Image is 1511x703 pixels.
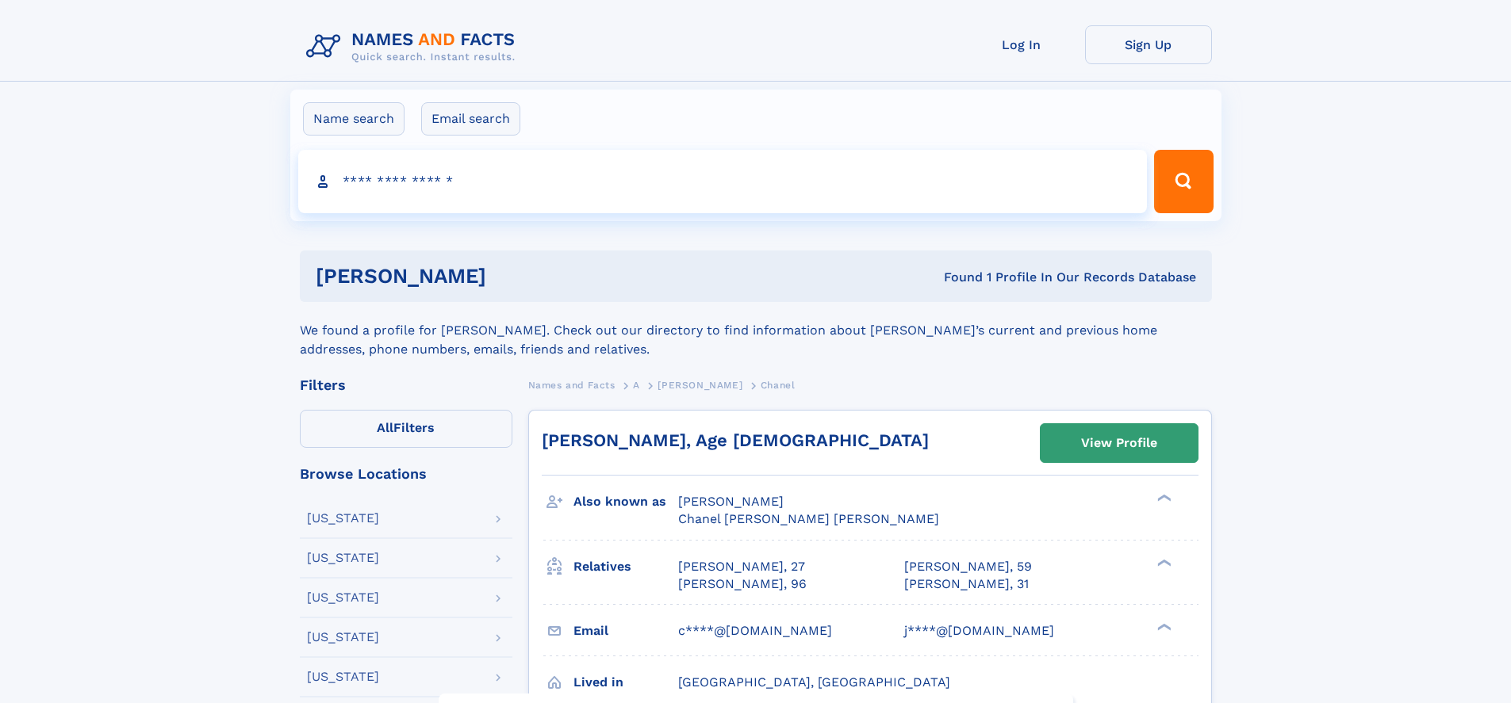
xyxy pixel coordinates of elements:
[300,302,1212,359] div: We found a profile for [PERSON_NAME]. Check out our directory to find information about [PERSON_N...
[678,511,939,526] span: Chanel [PERSON_NAME] [PERSON_NAME]
[303,102,405,136] label: Name search
[573,553,678,580] h3: Relatives
[316,266,715,286] h1: [PERSON_NAME]
[761,380,796,391] span: Chanel
[421,102,520,136] label: Email search
[300,410,512,448] label: Filters
[633,380,640,391] span: A
[307,591,379,604] div: [US_STATE]
[678,674,950,690] span: [GEOGRAPHIC_DATA], [GEOGRAPHIC_DATA]
[1085,25,1212,64] a: Sign Up
[904,558,1032,575] a: [PERSON_NAME], 59
[307,671,379,683] div: [US_STATE]
[307,512,379,525] div: [US_STATE]
[307,631,379,644] div: [US_STATE]
[1081,425,1157,461] div: View Profile
[1153,493,1172,503] div: ❯
[1153,557,1172,567] div: ❯
[1041,424,1198,462] a: View Profile
[658,380,742,391] span: [PERSON_NAME]
[958,25,1085,64] a: Log In
[528,375,616,395] a: Names and Facts
[300,25,528,68] img: Logo Names and Facts
[678,558,805,575] a: [PERSON_NAME], 27
[300,378,512,392] div: Filters
[1154,150,1213,213] button: Search Button
[658,375,742,395] a: [PERSON_NAME]
[307,552,379,564] div: [US_STATE]
[300,467,512,481] div: Browse Locations
[904,575,1029,593] a: [PERSON_NAME], 31
[377,420,393,435] span: All
[633,375,640,395] a: A
[298,150,1148,213] input: search input
[715,269,1196,286] div: Found 1 Profile In Our Records Database
[678,494,784,509] span: [PERSON_NAME]
[542,430,929,450] a: [PERSON_NAME], Age [DEMOGRAPHIC_DATA]
[573,488,678,515] h3: Also known as
[573,617,678,644] h3: Email
[573,669,678,696] h3: Lived in
[678,575,807,593] a: [PERSON_NAME], 96
[1153,621,1172,632] div: ❯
